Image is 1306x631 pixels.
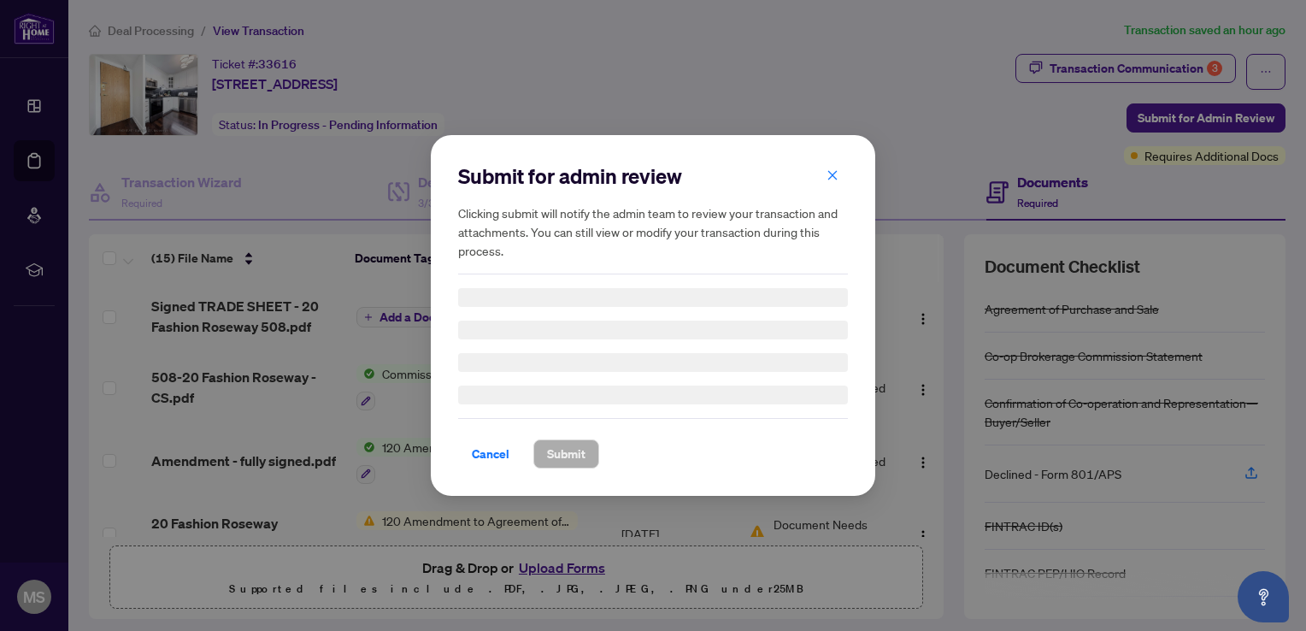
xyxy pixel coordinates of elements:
span: Cancel [472,440,509,468]
h5: Clicking submit will notify the admin team to review your transaction and attachments. You can st... [458,203,848,260]
button: Submit [533,439,599,469]
span: close [827,169,838,181]
button: Open asap [1238,571,1289,622]
h2: Submit for admin review [458,162,848,190]
button: Cancel [458,439,523,469]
